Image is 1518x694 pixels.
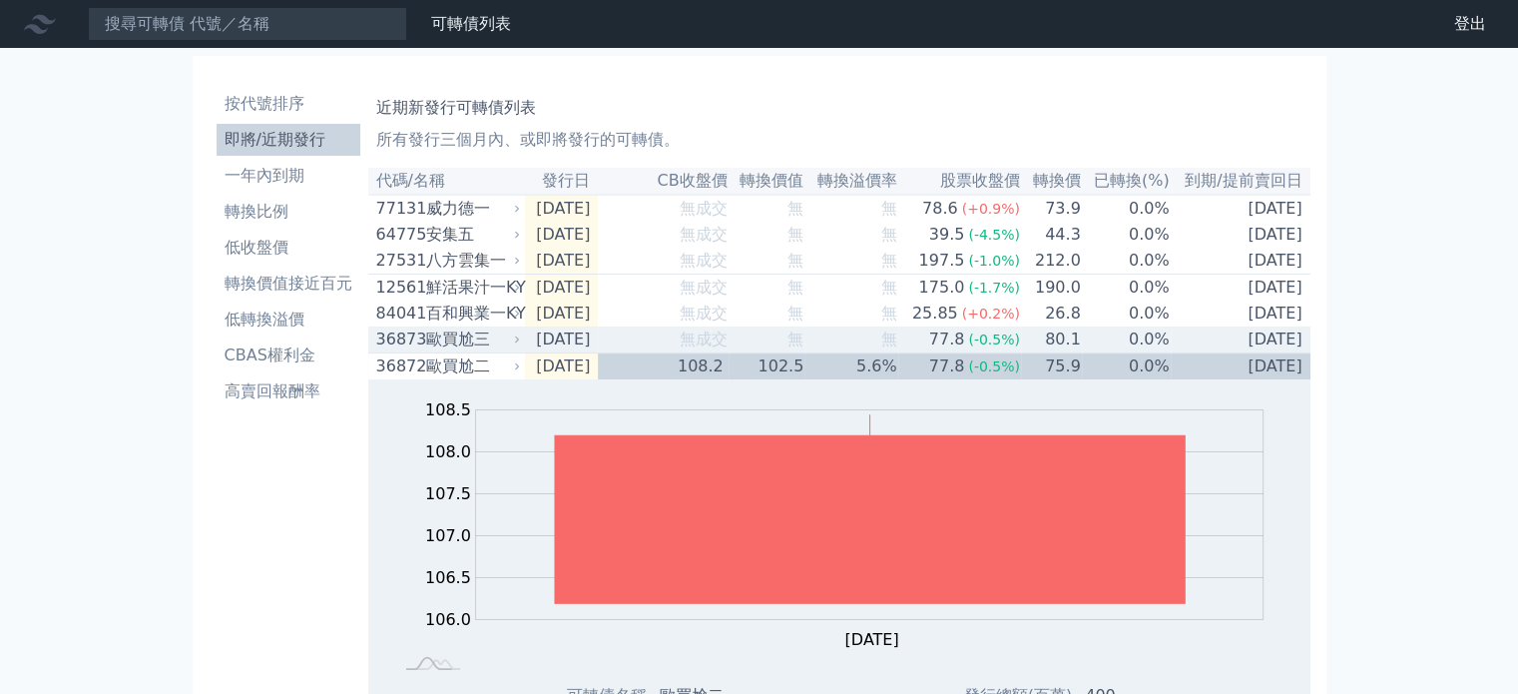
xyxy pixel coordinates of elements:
[881,330,897,348] span: 無
[217,344,360,367] li: CBAS權利金
[376,96,1302,120] h1: 近期新發行可轉債列表
[425,526,471,545] tspan: 107.0
[431,14,511,33] a: 可轉債列表
[555,414,1185,603] g: Series
[1171,301,1310,327] td: [DATE]
[88,7,407,41] input: 搜尋可轉債 代號／名稱
[1171,222,1310,248] td: [DATE]
[918,197,962,221] div: 78.6
[787,251,803,270] span: 無
[425,484,471,503] tspan: 107.5
[787,199,803,218] span: 無
[217,196,360,228] a: 轉換比例
[915,249,969,273] div: 197.5
[217,164,360,188] li: 一年內到期
[680,330,728,348] span: 無成交
[787,278,803,297] span: 無
[968,332,1020,347] span: (-0.5%)
[968,280,1020,296] span: (-1.7%)
[425,400,471,419] tspan: 108.5
[1171,353,1310,380] td: [DATE]
[425,568,471,587] tspan: 106.5
[968,358,1020,374] span: (-0.5%)
[217,236,360,260] li: 低收盤價
[217,340,360,371] a: CBAS權利金
[1021,168,1082,195] th: 轉換價
[908,302,962,326] div: 25.85
[1021,222,1082,248] td: 44.3
[425,442,471,461] tspan: 108.0
[962,306,1020,322] span: (+0.2%)
[217,268,360,300] a: 轉換價值接近百元
[425,610,471,629] tspan: 106.0
[680,304,728,323] span: 無成交
[426,276,517,300] div: 鮮活果汁一KY
[1021,327,1082,353] td: 80.1
[1171,327,1310,353] td: [DATE]
[881,278,897,297] span: 無
[804,168,897,195] th: 轉換溢價率
[525,353,599,380] td: [DATE]
[217,304,360,336] a: 低轉換溢價
[376,276,421,300] div: 12561
[217,92,360,116] li: 按代號排序
[525,275,599,302] td: [DATE]
[962,201,1020,217] span: (+0.9%)
[787,330,803,348] span: 無
[925,223,969,247] div: 39.5
[1082,327,1171,353] td: 0.0%
[1021,275,1082,302] td: 190.0
[1082,168,1171,195] th: 已轉換(%)
[525,168,599,195] th: 發行日
[968,253,1020,269] span: (-1.0%)
[804,353,897,380] td: 5.6%
[217,308,360,332] li: 低轉換溢價
[376,354,421,378] div: 36872
[729,168,805,195] th: 轉換價值
[426,223,517,247] div: 安集五
[1082,195,1171,222] td: 0.0%
[881,225,897,244] span: 無
[844,630,898,649] tspan: [DATE]
[680,225,728,244] span: 無成交
[1438,8,1502,40] a: 登出
[217,232,360,264] a: 低收盤價
[217,124,360,156] a: 即將/近期發行
[217,375,360,407] a: 高賣回報酬率
[376,223,421,247] div: 64775
[426,354,517,378] div: 歐買尬二
[525,195,599,222] td: [DATE]
[376,128,1302,152] p: 所有發行三個月內、或即將發行的可轉債。
[376,328,421,351] div: 36873
[674,354,728,378] div: 108.2
[915,276,969,300] div: 175.0
[368,168,525,195] th: 代碼/名稱
[881,251,897,270] span: 無
[1171,168,1310,195] th: 到期/提前賣回日
[598,168,728,195] th: CB收盤價
[881,199,897,218] span: 無
[1082,353,1171,380] td: 0.0%
[1082,275,1171,302] td: 0.0%
[1082,301,1171,327] td: 0.0%
[217,160,360,192] a: 一年內到期
[525,222,599,248] td: [DATE]
[729,353,805,380] td: 102.5
[1171,195,1310,222] td: [DATE]
[1021,353,1082,380] td: 75.9
[414,400,1292,649] g: Chart
[426,197,517,221] div: 威力德一
[925,328,969,351] div: 77.8
[376,197,421,221] div: 77131
[925,354,969,378] div: 77.8
[426,302,517,326] div: 百和興業一KY
[217,128,360,152] li: 即將/近期發行
[525,301,599,327] td: [DATE]
[680,278,728,297] span: 無成交
[376,249,421,273] div: 27531
[787,304,803,323] span: 無
[881,304,897,323] span: 無
[376,302,421,326] div: 84041
[1082,222,1171,248] td: 0.0%
[217,88,360,120] a: 按代號排序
